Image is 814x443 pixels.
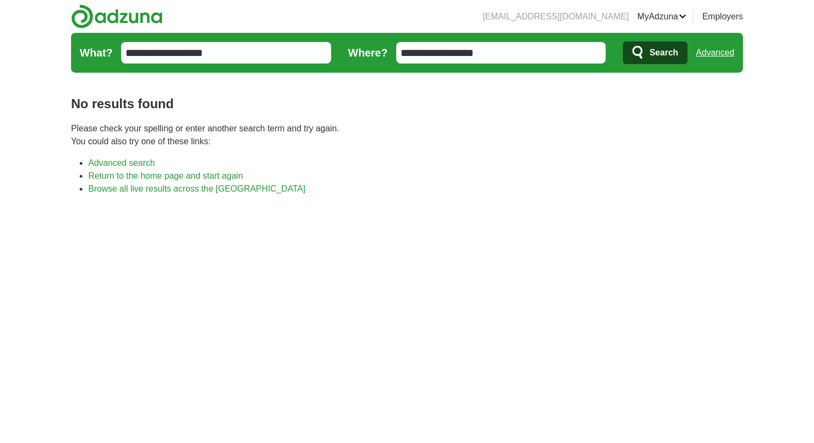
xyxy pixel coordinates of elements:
img: Adzuna logo [71,4,163,29]
a: Advanced [696,42,734,64]
p: Please check your spelling or enter another search term and try again. You could also try one of ... [71,122,743,148]
label: What? [80,45,113,61]
span: Search [649,42,678,64]
a: Return to the home page and start again [88,171,243,180]
li: [EMAIL_ADDRESS][DOMAIN_NAME] [483,10,629,23]
label: Where? [348,45,388,61]
h1: No results found [71,94,743,114]
a: MyAdzuna [637,10,687,23]
a: Employers [702,10,743,23]
a: Advanced search [88,158,155,167]
button: Search [623,41,687,64]
a: Browse all live results across the [GEOGRAPHIC_DATA] [88,184,305,193]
